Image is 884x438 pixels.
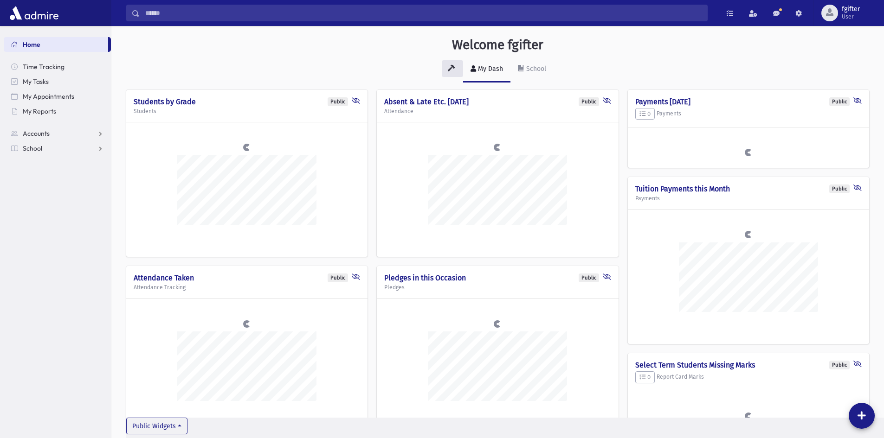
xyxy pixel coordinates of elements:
h5: Attendance Tracking [134,284,360,291]
span: 0 [639,110,651,117]
h4: Select Term Students Missing Marks [635,361,862,369]
button: 0 [635,371,655,383]
img: AdmirePro [7,4,61,22]
h4: Absent & Late Etc. [DATE] [384,97,611,106]
a: My Dash [463,57,510,83]
span: User [842,13,860,20]
div: Public [829,361,850,369]
a: Time Tracking [4,59,111,74]
div: Public [579,97,599,106]
div: Public [829,97,850,106]
input: Search [140,5,707,21]
div: My Dash [476,65,503,73]
h4: Pledges in this Occasion [384,273,611,282]
a: School [510,57,554,83]
span: 0 [639,374,651,381]
span: School [23,144,42,152]
h5: Attendance [384,108,611,114]
div: Public [829,184,850,193]
div: Public [328,273,348,282]
button: Public Widgets [126,418,187,434]
h4: Payments [DATE] [635,97,862,106]
h5: Payments [635,108,862,120]
h5: Report Card Marks [635,371,862,383]
h3: Welcome fgifter [452,37,543,53]
a: My Appointments [4,89,111,104]
span: Accounts [23,129,50,138]
div: Public [328,97,348,106]
a: My Tasks [4,74,111,89]
h4: Attendance Taken [134,273,360,282]
div: Public [579,273,599,282]
div: School [524,65,546,73]
a: Home [4,37,108,52]
h4: Students by Grade [134,97,360,106]
a: Accounts [4,126,111,141]
span: My Tasks [23,77,49,86]
span: My Reports [23,107,56,115]
span: fgifter [842,6,860,13]
a: My Reports [4,104,111,119]
h4: Tuition Payments this Month [635,184,862,193]
span: Home [23,40,40,49]
h5: Students [134,108,360,114]
h5: Pledges [384,284,611,291]
span: Time Tracking [23,63,65,71]
button: 0 [635,108,655,120]
a: School [4,141,111,156]
span: My Appointments [23,92,74,101]
h5: Payments [635,195,862,202]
